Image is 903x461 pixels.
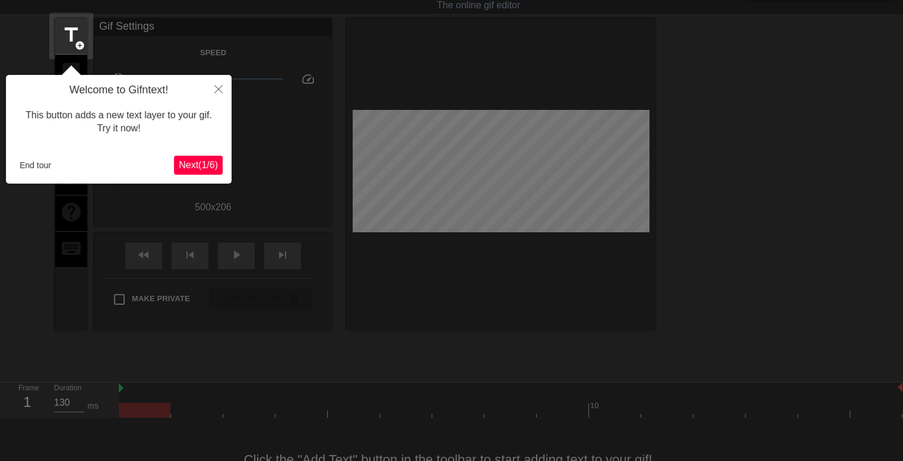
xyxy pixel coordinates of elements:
[15,84,223,97] h4: Welcome to Gifntext!
[174,156,223,175] button: Next
[205,75,232,102] button: Close
[179,160,218,170] span: Next ( 1 / 6 )
[15,156,56,174] button: End tour
[15,97,223,147] div: This button adds a new text layer to your gif. Try it now!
